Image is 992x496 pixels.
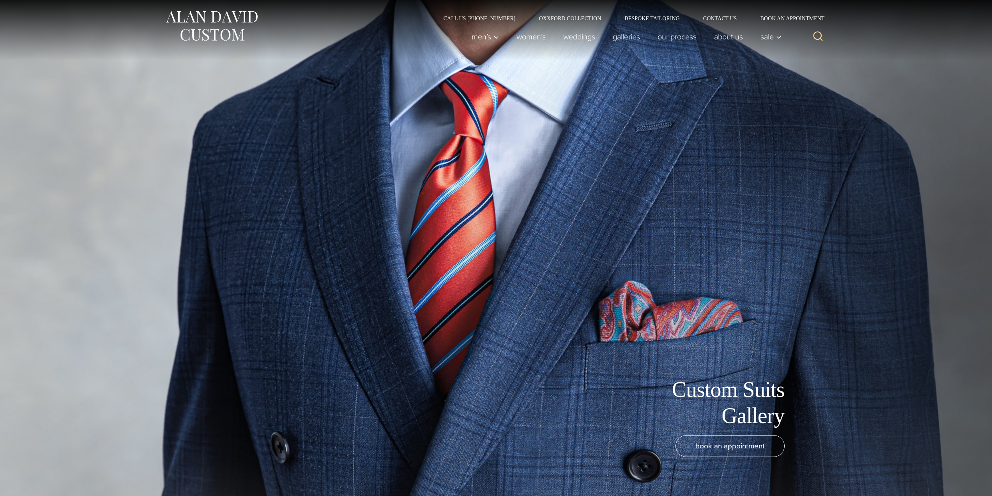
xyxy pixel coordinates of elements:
span: Men’s [472,33,499,41]
span: book an appointment [695,440,765,452]
a: About Us [705,29,752,44]
a: Galleries [604,29,649,44]
button: View Search Form [809,27,828,46]
img: Alan David Custom [165,9,258,43]
a: Our Process [649,29,705,44]
a: Bespoke Tailoring [613,16,691,21]
nav: Primary Navigation [463,29,785,44]
a: book an appointment [675,435,785,457]
a: weddings [554,29,604,44]
span: Sale [760,33,782,41]
h1: Custom Suits Gallery [609,377,785,429]
a: Call Us [PHONE_NUMBER] [432,16,527,21]
a: Contact Us [691,16,749,21]
a: Book an Appointment [748,16,827,21]
nav: Secondary Navigation [432,16,828,21]
a: Women’s [507,29,554,44]
a: Oxxford Collection [527,16,613,21]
